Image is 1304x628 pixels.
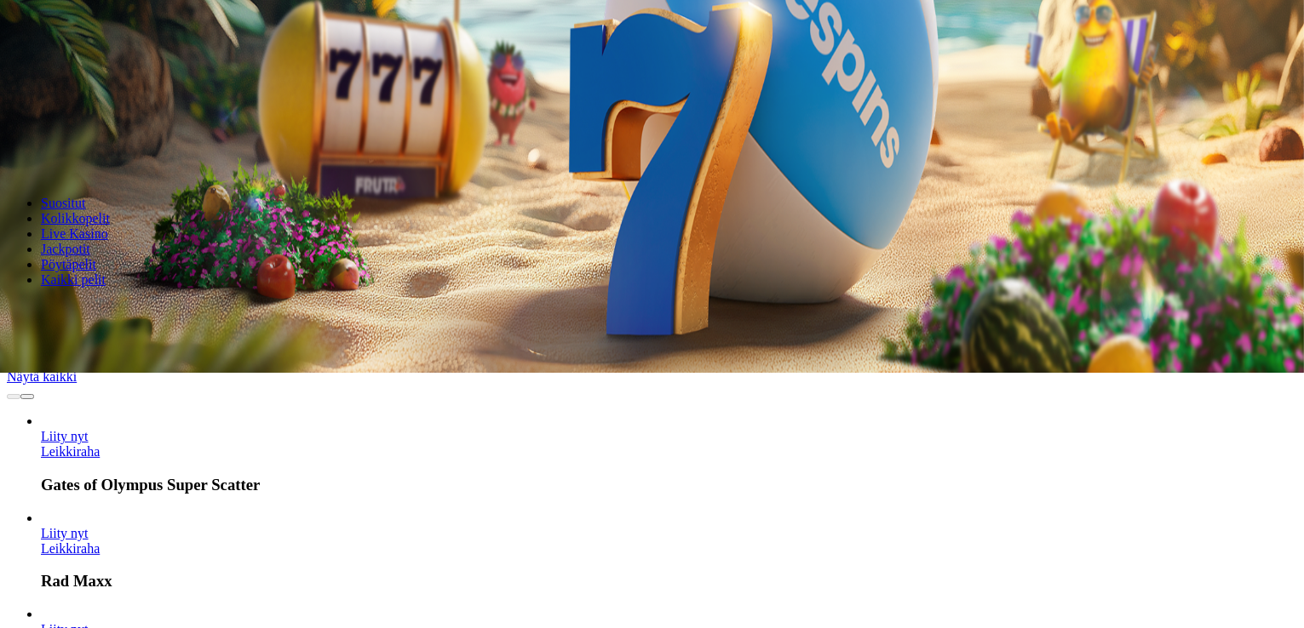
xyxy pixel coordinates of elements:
button: next slide [20,394,34,399]
span: Liity nyt [41,429,89,443]
a: Suositut [41,196,85,210]
span: Liity nyt [41,526,89,540]
article: Gates of Olympus Super Scatter [41,414,1297,494]
a: Gates of Olympus Super Scatter [41,444,100,459]
a: Jackpotit [41,242,90,256]
header: Lobby [7,167,1297,319]
h3: Gates of Olympus Super Scatter [41,476,1297,494]
a: Pöytäpelit [41,257,96,271]
a: Live Kasino [41,226,108,241]
a: Gates of Olympus Super Scatter [41,429,89,443]
a: Kolikkopelit [41,211,110,226]
button: prev slide [7,394,20,399]
h3: Rad Maxx [41,572,1297,591]
nav: Lobby [7,167,1297,288]
article: Rad Maxx [41,511,1297,591]
a: Rad Maxx [41,526,89,540]
a: Rad Maxx [41,541,100,556]
a: Näytä kaikki [7,369,77,384]
a: Kaikki pelit [41,272,106,287]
